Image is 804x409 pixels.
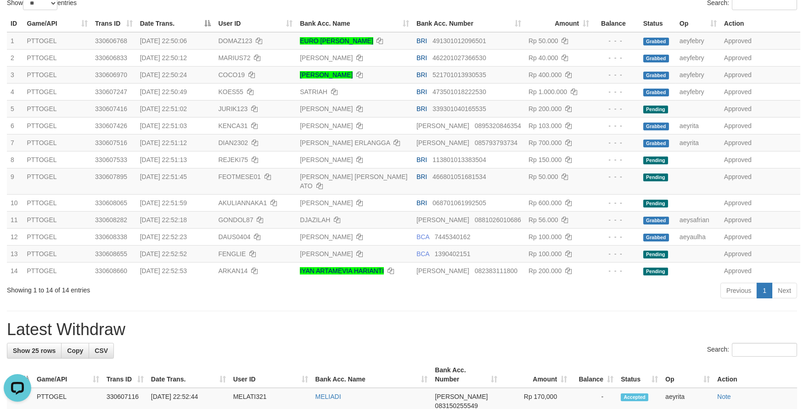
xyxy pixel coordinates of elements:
[720,117,800,134] td: Approved
[529,267,562,275] span: Rp 200.000
[596,215,636,224] div: - - -
[23,262,92,279] td: PTTOGEL
[676,83,720,100] td: aeyfebry
[300,199,353,207] a: [PERSON_NAME]
[714,362,797,388] th: Action
[23,228,92,245] td: PTTOGEL
[643,251,668,258] span: Pending
[640,15,676,32] th: Status
[315,393,341,400] a: MELIADI
[501,362,571,388] th: Amount: activate to sort column ascending
[140,88,187,95] span: [DATE] 22:50:49
[529,173,558,180] span: Rp 50.000
[296,15,413,32] th: Bank Acc. Name: activate to sort column ascending
[772,283,797,298] a: Next
[7,320,797,339] h1: Latest Withdraw
[140,122,187,129] span: [DATE] 22:51:03
[300,105,353,112] a: [PERSON_NAME]
[720,228,800,245] td: Approved
[7,134,23,151] td: 7
[300,71,353,78] a: [PERSON_NAME]
[643,174,668,181] span: Pending
[214,15,296,32] th: User ID: activate to sort column ascending
[720,15,800,32] th: Action
[95,216,127,224] span: 330608282
[7,194,23,211] td: 10
[7,117,23,134] td: 6
[643,157,668,164] span: Pending
[676,49,720,66] td: aeyfebry
[529,233,562,241] span: Rp 100.000
[136,15,215,32] th: Date Trans.: activate to sort column descending
[717,393,731,400] a: Note
[676,211,720,228] td: aeysafrian
[643,106,668,113] span: Pending
[643,38,669,45] span: Grabbed
[23,49,92,66] td: PTTOGEL
[720,262,800,279] td: Approved
[218,216,253,224] span: GONDOL87
[300,122,353,129] a: [PERSON_NAME]
[643,89,669,96] span: Grabbed
[23,100,92,117] td: PTTOGEL
[416,54,427,62] span: BRI
[529,37,558,45] span: Rp 50.000
[89,343,114,359] a: CSV
[416,122,469,129] span: [PERSON_NAME]
[435,393,488,400] span: [PERSON_NAME]
[7,245,23,262] td: 13
[140,267,187,275] span: [DATE] 22:52:53
[300,37,373,45] a: EURO [PERSON_NAME]
[720,194,800,211] td: Approved
[529,139,562,146] span: Rp 700.000
[529,156,562,163] span: Rp 150.000
[140,156,187,163] span: [DATE] 22:51:13
[7,49,23,66] td: 2
[140,37,187,45] span: [DATE] 22:50:06
[300,173,407,190] a: [PERSON_NAME] [PERSON_NAME] ATO
[7,362,33,388] th: ID: activate to sort column descending
[596,53,636,62] div: - - -
[596,104,636,113] div: - - -
[147,362,230,388] th: Date Trans.: activate to sort column ascending
[720,49,800,66] td: Approved
[95,250,127,258] span: 330608655
[433,156,486,163] span: Copy 113801013383504 to clipboard
[529,88,567,95] span: Rp 1.000.000
[416,173,427,180] span: BRI
[230,362,312,388] th: User ID: activate to sort column ascending
[596,172,636,181] div: - - -
[300,216,330,224] a: DJAZILAH
[33,362,103,388] th: Game/API: activate to sort column ascending
[525,15,593,32] th: Amount: activate to sort column ascending
[676,134,720,151] td: aeyrita
[416,105,427,112] span: BRI
[413,15,525,32] th: Bank Acc. Number: activate to sort column ascending
[140,250,187,258] span: [DATE] 22:52:52
[140,105,187,112] span: [DATE] 22:51:02
[433,54,486,62] span: Copy 462201027366530 to clipboard
[140,139,187,146] span: [DATE] 22:51:12
[300,54,353,62] a: [PERSON_NAME]
[95,139,127,146] span: 330607516
[95,122,127,129] span: 330607426
[218,37,252,45] span: DOMAZ123
[218,250,246,258] span: FENGLIE
[475,139,517,146] span: Copy 085793793734 to clipboard
[662,362,714,388] th: Op: activate to sort column ascending
[593,15,640,32] th: Balance
[300,139,390,146] a: [PERSON_NAME] ERLANGGA
[529,105,562,112] span: Rp 200.000
[218,88,243,95] span: KOES55
[95,173,127,180] span: 330607895
[140,173,187,180] span: [DATE] 22:51:45
[23,117,92,134] td: PTTOGEL
[416,233,429,241] span: BCA
[7,228,23,245] td: 12
[416,199,427,207] span: BRI
[707,343,797,357] label: Search:
[61,343,89,359] a: Copy
[676,66,720,83] td: aeyfebry
[676,15,720,32] th: Op: activate to sort column ascending
[621,393,648,401] span: Accepted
